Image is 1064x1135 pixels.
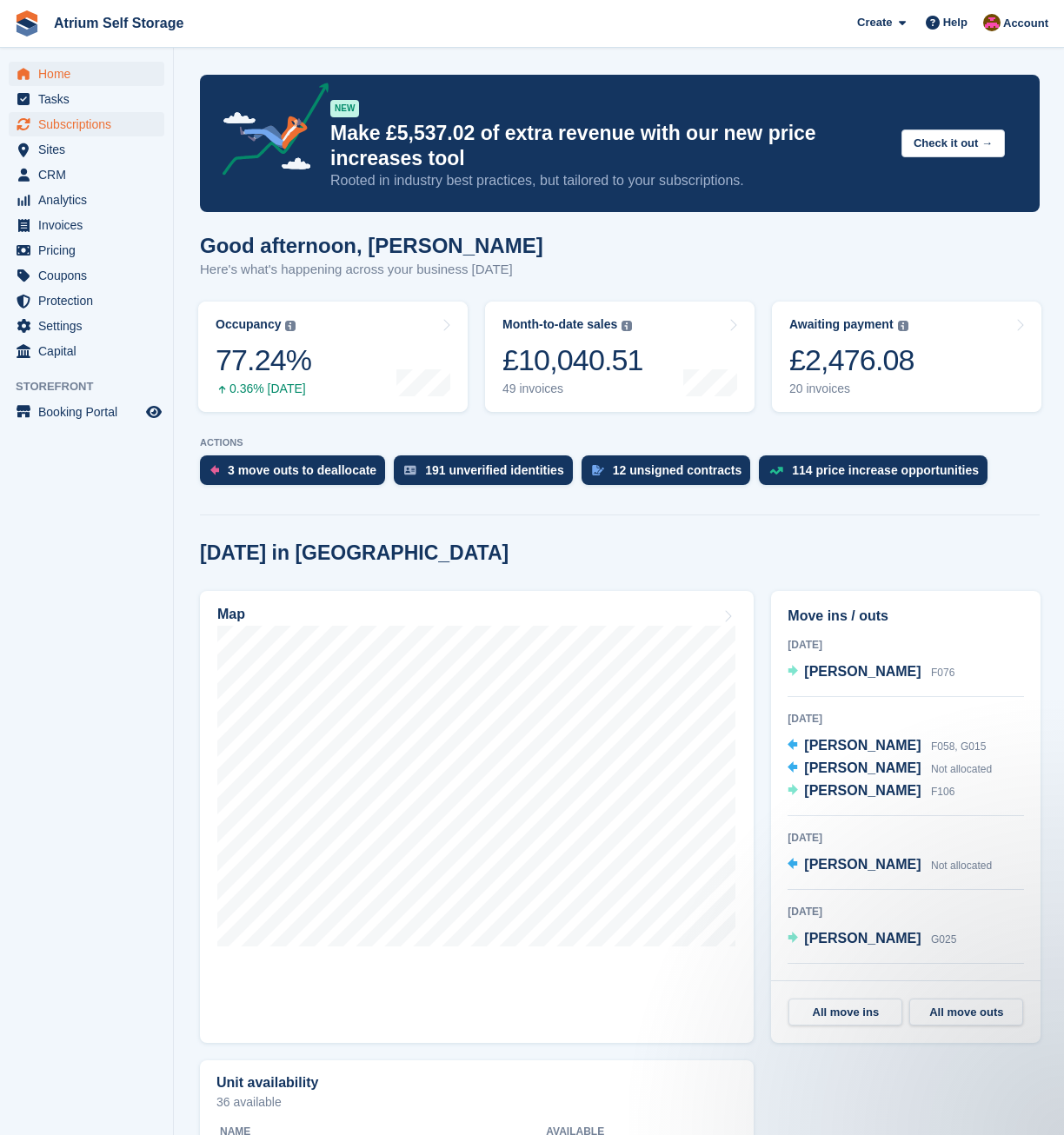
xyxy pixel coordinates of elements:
a: 114 price increase opportunities [759,455,996,494]
span: F076 [931,667,954,679]
a: menu [9,112,164,136]
img: verify_identity-adf6edd0f0f0b5bbfe63781bf79b02c33cf7c696d77639b501bdc392416b5a36.svg [404,465,416,475]
a: 3 move outs to deallocate [200,455,394,494]
span: Not allocated [931,763,992,775]
span: Capital [38,339,143,363]
span: Help [943,14,968,31]
a: Month-to-date sales £10,040.51 49 invoices [485,302,755,412]
h2: Move ins / outs [788,606,1024,627]
img: icon-info-grey-7440780725fd019a000dd9b08b2336e03edf1995a4989e88bcd33f0948082b44.svg [622,321,632,331]
span: Create [857,14,892,31]
div: [DATE] [788,637,1024,653]
a: Preview store [143,402,164,422]
p: Rooted in industry best practices, but tailored to your subscriptions. [330,171,888,190]
span: Analytics [38,188,143,212]
a: Occupancy 77.24% 0.36% [DATE] [198,302,468,412]
a: menu [9,62,164,86]
a: menu [9,188,164,212]
div: 3 move outs to deallocate [228,463,376,477]
a: Atrium Self Storage [47,9,190,37]
a: 191 unverified identities [394,455,582,494]
img: icon-info-grey-7440780725fd019a000dd9b08b2336e03edf1995a4989e88bcd33f0948082b44.svg [898,321,908,331]
a: menu [9,213,164,237]
a: [PERSON_NAME] F106 [788,780,954,803]
div: [DATE] [788,830,1024,846]
p: 36 available [216,1096,737,1108]
div: Awaiting payment [789,317,894,332]
img: price_increase_opportunities-93ffe204e8149a01c8c9dc8f82e8f89637d9d84a8eef4429ea346261dce0b2c0.svg [769,467,783,475]
div: £10,040.51 [502,342,643,378]
a: Awaiting payment £2,476.08 20 invoices [772,302,1041,412]
a: [PERSON_NAME] F076 [788,661,954,684]
img: contract_signature_icon-13c848040528278c33f63329250d36e43548de30e8caae1d1a13099fd9432cc5.svg [592,465,604,475]
a: menu [9,400,164,424]
a: [PERSON_NAME] F058, G015 [788,735,986,758]
p: Make £5,537.02 of extra revenue with our new price increases tool [330,121,888,171]
span: F106 [931,786,954,798]
div: Month-to-date sales [502,317,617,332]
p: Here's what's happening across your business [DATE] [200,260,543,280]
span: [PERSON_NAME] [804,783,921,798]
a: All move outs [909,999,1023,1026]
div: £2,476.08 [789,342,914,378]
a: menu [9,238,164,262]
span: CRM [38,163,143,187]
span: Pricing [38,238,143,262]
a: menu [9,263,164,288]
span: Sites [38,137,143,162]
p: ACTIONS [200,437,1040,448]
a: 12 unsigned contracts [582,455,760,494]
div: 0.36% [DATE] [216,382,311,396]
div: 12 unsigned contracts [613,463,742,477]
span: Settings [38,314,143,338]
a: menu [9,87,164,111]
span: Subscriptions [38,112,143,136]
a: menu [9,289,164,313]
span: Not allocated [931,860,992,872]
a: [PERSON_NAME] G025 [788,928,956,951]
div: [DATE] [788,711,1024,727]
button: Check it out → [901,129,1005,158]
h2: Unit availability [216,1075,318,1091]
h2: [DATE] in [GEOGRAPHIC_DATA] [200,541,509,565]
span: Coupons [38,263,143,288]
span: Tasks [38,87,143,111]
a: Map [200,591,754,1043]
span: Storefront [16,378,173,395]
h2: Map [217,607,245,622]
span: [PERSON_NAME] [804,738,921,753]
h1: Good afternoon, [PERSON_NAME] [200,234,543,257]
a: [PERSON_NAME] Not allocated [788,854,992,877]
a: menu [9,339,164,363]
div: [DATE] [788,904,1024,919]
img: move_outs_to_deallocate_icon-f764333ba52eb49d3ac5e1228854f67142a1ed5810a6f6cc68b1a99e826820c5.svg [210,465,219,475]
span: Booking Portal [38,400,143,424]
a: menu [9,137,164,162]
a: menu [9,163,164,187]
div: 49 invoices [502,382,643,396]
span: [PERSON_NAME] [804,857,921,872]
span: [PERSON_NAME] [804,664,921,679]
img: Mark Rhodes [983,14,1001,31]
span: Protection [38,289,143,313]
span: [PERSON_NAME] [804,931,921,946]
div: 20 invoices [789,382,914,396]
img: icon-info-grey-7440780725fd019a000dd9b08b2336e03edf1995a4989e88bcd33f0948082b44.svg [285,321,296,331]
a: All move ins [788,999,902,1026]
span: Home [38,62,143,86]
div: Occupancy [216,317,281,332]
div: 114 price increase opportunities [792,463,979,477]
a: menu [9,314,164,338]
img: price-adjustments-announcement-icon-8257ccfd72463d97f412b2fc003d46551f7dbcb40ab6d574587a9cd5c0d94... [208,83,329,182]
div: 77.24% [216,342,311,378]
span: G025 [931,933,956,946]
span: Invoices [38,213,143,237]
div: 191 unverified identities [425,463,564,477]
div: NEW [330,100,359,117]
img: stora-icon-8386f47178a22dfd0bd8f6a31ec36ba5ce8667c1dd55bd0f319d3a0aa187defe.svg [14,10,40,37]
a: [PERSON_NAME] Not allocated [788,758,992,780]
span: F058, G015 [931,740,986,753]
span: [PERSON_NAME] [804,760,921,775]
span: Account [1003,15,1048,32]
div: [DATE] [788,978,1024,993]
